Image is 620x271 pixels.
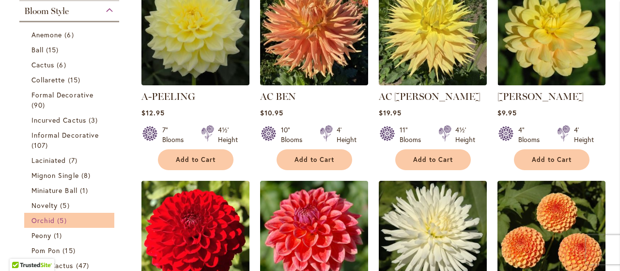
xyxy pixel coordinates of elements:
span: 15 [68,75,83,85]
span: 6 [57,60,68,70]
a: Miniature Ball 1 [31,185,109,195]
span: 90 [31,100,47,110]
span: 107 [31,140,50,150]
span: Collarette [31,75,65,84]
span: 3 [89,115,100,125]
a: AC BEN [260,91,296,102]
div: 4½' Height [455,125,475,144]
span: $9.95 [497,108,517,117]
div: 4½' Height [218,125,238,144]
a: Ball 15 [31,45,109,55]
span: Formal Decorative [31,90,93,99]
span: 47 [76,260,92,271]
div: 4' Height [574,125,594,144]
a: Pom Pon 15 [31,245,109,255]
button: Add to Cart [514,149,589,170]
span: Bloom Style [24,6,69,16]
a: A-Peeling [141,78,249,87]
span: Add to Cart [532,156,572,164]
a: Collarette 15 [31,75,109,85]
a: Laciniated 7 [31,155,109,165]
span: 1 [80,185,91,195]
a: Cactus 6 [31,60,109,70]
span: $12.95 [141,108,165,117]
span: Anemone [31,30,62,39]
a: Anemone 6 [31,30,109,40]
a: A-PEELING [141,91,195,102]
a: AC [PERSON_NAME] [379,91,480,102]
span: 6 [64,30,76,40]
span: Incurved Cactus [31,115,86,125]
a: Novelty 5 [31,200,109,210]
button: Add to Cart [277,149,352,170]
span: Novelty [31,201,58,210]
div: 7" Blooms [162,125,189,144]
span: Miniature Ball [31,186,77,195]
span: Pom Pon [31,246,60,255]
div: 4" Blooms [518,125,545,144]
span: Informal Decorative [31,130,99,140]
a: AC Jeri [379,78,487,87]
div: 10" Blooms [281,125,308,144]
span: $19.95 [379,108,402,117]
span: Mignon Single [31,171,79,180]
span: 5 [60,200,72,210]
a: Semi-Cactus 47 [31,260,109,271]
span: Cactus [31,60,54,69]
span: Peony [31,231,51,240]
span: 5 [57,215,69,225]
a: AC BEN [260,78,368,87]
a: Formal Decorative 90 [31,90,109,110]
div: 11" Blooms [400,125,427,144]
span: Orchid [31,216,55,225]
div: 4' Height [337,125,356,144]
a: AHOY MATEY [497,78,605,87]
span: $10.95 [260,108,283,117]
span: 15 [62,245,77,255]
span: 8 [81,170,93,180]
a: Incurved Cactus 3 [31,115,109,125]
a: Peony 1 [31,230,109,240]
a: [PERSON_NAME] [497,91,584,102]
button: Add to Cart [395,149,471,170]
a: Informal Decorative 107 [31,130,109,150]
span: 7 [69,155,80,165]
iframe: Launch Accessibility Center [7,237,34,264]
span: 15 [46,45,61,55]
span: Add to Cart [294,156,334,164]
span: 1 [54,230,64,240]
span: Add to Cart [176,156,216,164]
span: Add to Cart [413,156,453,164]
span: Laciniated [31,156,66,165]
a: Orchid 5 [31,215,109,225]
span: Ball [31,45,44,54]
a: Mignon Single 8 [31,170,109,180]
button: Add to Cart [158,149,233,170]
